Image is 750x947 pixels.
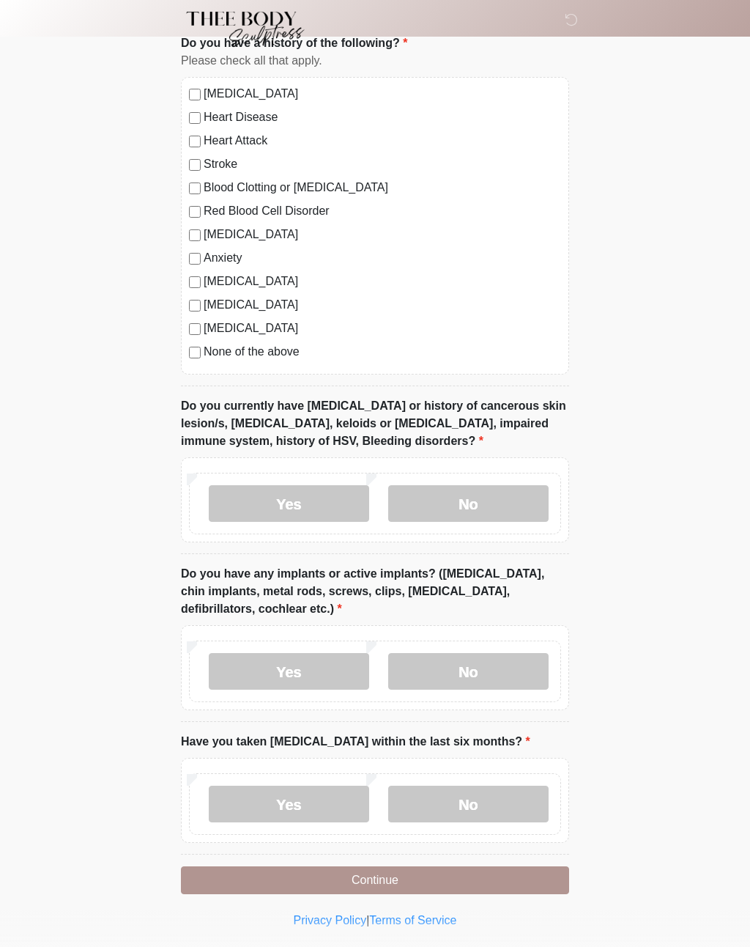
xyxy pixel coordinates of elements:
[189,136,201,147] input: Heart Attack
[209,786,369,822] label: Yes
[204,249,561,267] label: Anxiety
[181,52,569,70] div: Please check all that apply.
[204,273,561,290] label: [MEDICAL_DATA]
[189,253,201,265] input: Anxiety
[189,276,201,288] input: [MEDICAL_DATA]
[366,914,369,926] a: |
[204,179,561,196] label: Blood Clotting or [MEDICAL_DATA]
[204,85,561,103] label: [MEDICAL_DATA]
[294,914,367,926] a: Privacy Policy
[388,786,549,822] label: No
[166,11,316,48] img: Thee Body Sculptress Logo
[204,343,561,361] label: None of the above
[204,320,561,337] label: [MEDICAL_DATA]
[388,653,549,690] label: No
[189,112,201,124] input: Heart Disease
[204,226,561,243] label: [MEDICAL_DATA]
[204,155,561,173] label: Stroke
[189,183,201,194] input: Blood Clotting or [MEDICAL_DATA]
[204,132,561,150] label: Heart Attack
[189,323,201,335] input: [MEDICAL_DATA]
[189,206,201,218] input: Red Blood Cell Disorder
[189,89,201,100] input: [MEDICAL_DATA]
[181,866,569,894] button: Continue
[388,485,549,522] label: No
[189,347,201,358] input: None of the above
[204,296,561,314] label: [MEDICAL_DATA]
[181,565,569,618] label: Do you have any implants or active implants? ([MEDICAL_DATA], chin implants, metal rods, screws, ...
[204,202,561,220] label: Red Blood Cell Disorder
[204,108,561,126] label: Heart Disease
[209,653,369,690] label: Yes
[369,914,456,926] a: Terms of Service
[189,300,201,312] input: [MEDICAL_DATA]
[181,397,569,450] label: Do you currently have [MEDICAL_DATA] or history of cancerous skin lesion/s, [MEDICAL_DATA], keloi...
[189,159,201,171] input: Stroke
[209,485,369,522] label: Yes
[181,733,530,751] label: Have you taken [MEDICAL_DATA] within the last six months?
[189,229,201,241] input: [MEDICAL_DATA]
